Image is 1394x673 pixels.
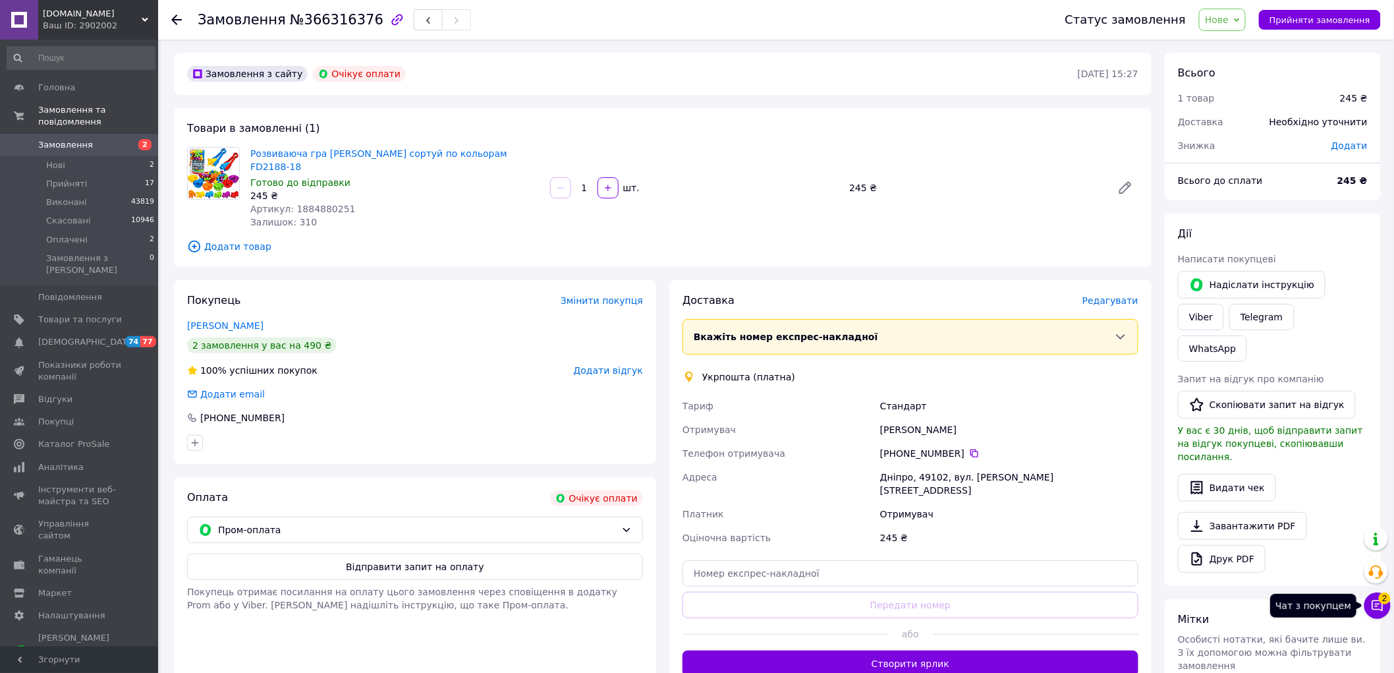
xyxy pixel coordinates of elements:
div: 245 ₴ [1340,92,1368,105]
a: Viber [1178,304,1224,330]
span: Змінити покупця [561,295,643,306]
span: Всього [1178,67,1215,79]
span: Товари та послуги [38,314,122,326]
span: 2 [150,160,154,171]
span: 0 [150,252,154,276]
span: Головна [38,82,75,94]
b: 245 ₴ [1337,175,1368,186]
span: Телефон отримувача [683,448,785,459]
span: Додати відгук [574,365,643,376]
span: Редагувати [1082,295,1138,306]
span: 1 товар [1178,93,1215,103]
span: 100% [200,365,227,376]
span: 17 [145,178,154,190]
span: Відгуки [38,394,72,405]
time: [DATE] 15:27 [1078,69,1138,79]
span: Артикул: 1884880251 [250,204,356,214]
span: Знижка [1178,140,1215,151]
span: 2 [150,234,154,246]
div: Ваш ID: 2902002 [43,20,158,32]
button: Надіслати інструкцію [1178,271,1325,299]
span: Замовлення [198,12,286,28]
a: Редагувати [1112,175,1138,201]
span: Додати [1331,140,1368,151]
div: Очікує оплати [313,66,406,82]
span: [PERSON_NAME] та рахунки [38,632,122,668]
div: шт. [620,181,641,194]
div: [PERSON_NAME] [878,418,1141,442]
span: Вкажіть номер експрес-накладної [694,332,878,342]
div: Замовлення з сайту [187,66,308,82]
span: Оплачені [46,234,88,246]
span: Маркет [38,587,72,599]
div: Укрпошта (платна) [699,370,798,384]
input: Пошук [7,46,155,70]
div: Дніпро, 49102, вул. [PERSON_NAME][STREET_ADDRESS] [878,465,1141,502]
input: Номер експрес-накладної [683,560,1138,587]
span: Товари в замовленні (1) [187,122,320,134]
span: Показники роботи компанії [38,359,122,383]
span: Запит на відгук про компанію [1178,374,1324,384]
span: №366316376 [290,12,383,28]
span: Покупець отримає посилання на оплату цього замовлення через сповіщення в додатку Prom або у Viber... [187,587,617,610]
div: Стандарт [878,394,1141,418]
span: Timi.com.ua [43,8,142,20]
span: У вас є 30 днів, щоб відправити запит на відгук покупцеві, скопіювавши посилання. [1178,425,1363,462]
a: Друк PDF [1178,545,1266,573]
span: Готово до відправки [250,177,350,188]
span: Інструменти веб-майстра та SEO [38,484,122,508]
div: 245 ₴ [844,179,1107,197]
span: Доставка [1178,117,1223,127]
span: Скасовані [46,215,91,227]
span: 74 [125,336,140,347]
a: Telegram [1229,304,1294,330]
div: [PHONE_NUMBER] [880,447,1138,460]
span: 77 [140,336,155,347]
span: Гаманець компанії [38,553,122,577]
a: Розвиваюча гра [PERSON_NAME] сортуй по кольорам FD2188-18 [250,148,507,172]
span: Управління сайтом [38,518,122,542]
a: Завантажити PDF [1178,512,1307,540]
span: 2 [138,139,152,150]
div: 245 ₴ [878,526,1141,550]
div: Чат з покупцем [1270,594,1356,618]
span: 43819 [131,196,154,208]
div: Очікує оплати [550,490,643,506]
span: Мітки [1178,613,1210,626]
span: Нові [46,160,65,171]
span: Покупець [187,294,241,307]
span: Замовлення [38,139,93,151]
span: 2 [1379,592,1391,604]
span: Налаштування [38,610,105,622]
span: Адреса [683,472,717,483]
div: Статус замовлення [1065,13,1186,26]
span: Аналітика [38,461,84,473]
button: Чат з покупцем2 [1364,593,1391,619]
span: Оціночна вартість [683,533,771,543]
span: Виконані [46,196,87,208]
span: Замовлення та повідомлення [38,104,158,128]
div: Повернутися назад [171,13,182,26]
span: Всього до сплати [1178,175,1263,186]
div: 2 замовлення у вас на 490 ₴ [187,337,337,353]
span: Пром-оплата [218,523,616,537]
a: [PERSON_NAME] [187,320,264,331]
span: Дії [1178,227,1192,240]
button: Відправити запит на оплату [187,554,643,580]
span: Написати покупцеві [1178,254,1276,264]
span: Каталог ProSale [38,438,109,450]
div: 245 ₴ [250,189,540,202]
span: Тариф [683,401,713,411]
span: Отримувач [683,424,736,435]
span: або [887,628,933,641]
div: Необхідно уточнити [1262,107,1376,136]
span: 10946 [131,215,154,227]
div: Додати email [186,388,266,401]
span: [DEMOGRAPHIC_DATA] [38,336,136,348]
span: Прийняти замовлення [1269,15,1370,25]
button: Видати чек [1178,474,1276,502]
img: Розвиваюча гра Сортер Монтессорі сортуй по кольорам FD2188-18 [188,148,239,198]
span: Оплата [187,491,228,504]
span: Покупці [38,416,74,428]
span: Повідомлення [38,291,102,303]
